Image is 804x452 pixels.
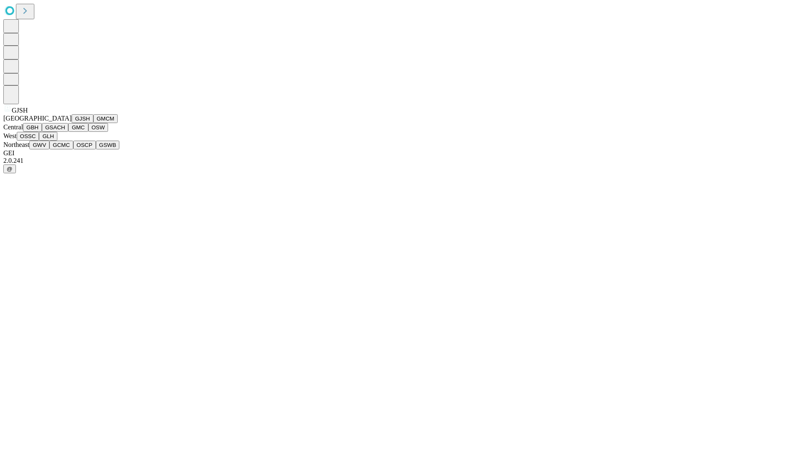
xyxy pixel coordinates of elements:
button: GBH [23,123,42,132]
span: Central [3,123,23,131]
span: [GEOGRAPHIC_DATA] [3,115,72,122]
span: West [3,132,17,139]
button: OSW [88,123,108,132]
button: @ [3,164,16,173]
button: GSWB [96,141,120,149]
div: 2.0.241 [3,157,801,164]
span: GJSH [12,107,28,114]
button: GMC [68,123,88,132]
div: GEI [3,149,801,157]
button: OSCP [73,141,96,149]
button: OSSC [17,132,39,141]
button: GWV [29,141,49,149]
span: Northeast [3,141,29,148]
button: GLH [39,132,57,141]
span: @ [7,166,13,172]
button: GMCM [93,114,118,123]
button: GCMC [49,141,73,149]
button: GSACH [42,123,68,132]
button: GJSH [72,114,93,123]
